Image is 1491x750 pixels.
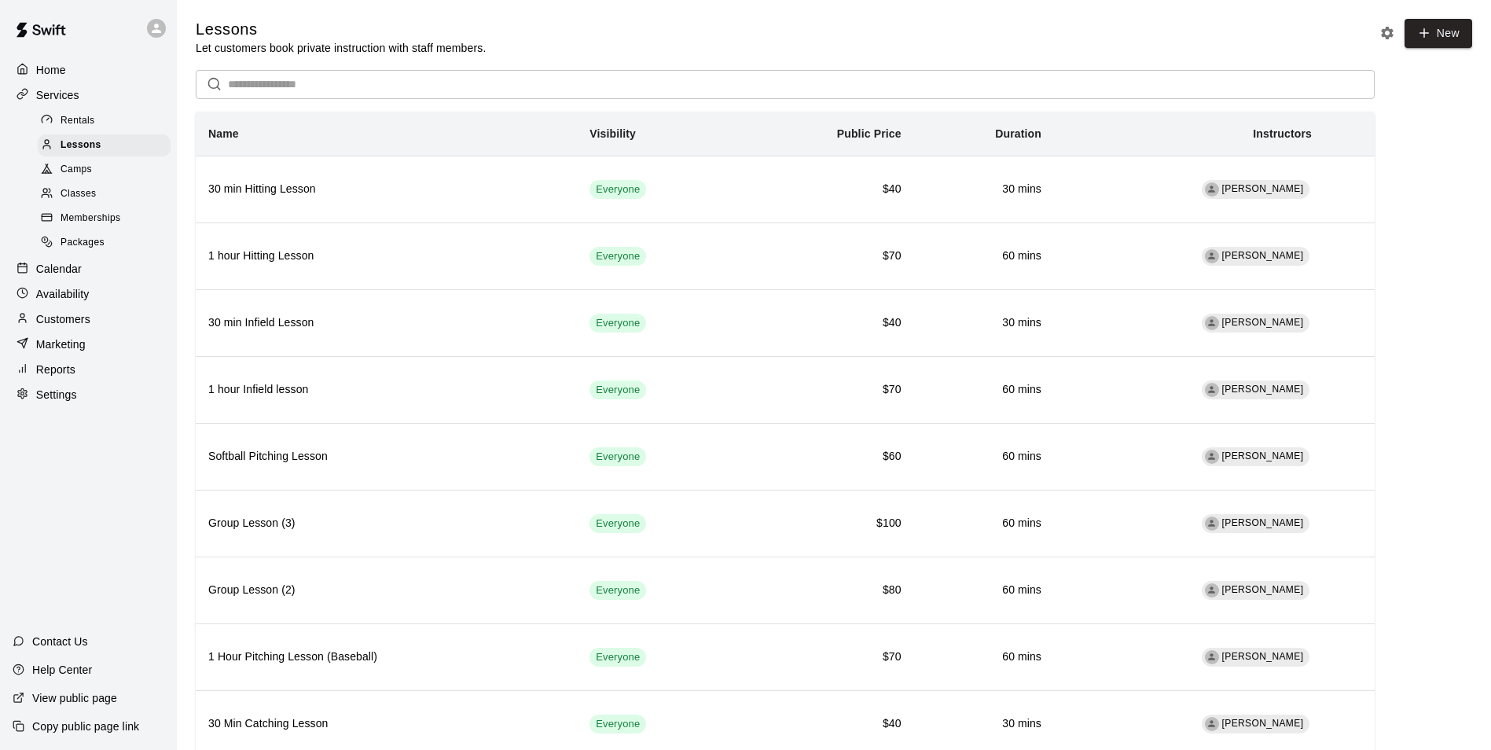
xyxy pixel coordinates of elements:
[589,314,646,333] div: This service is visible to all of your customers
[1205,450,1219,464] div: Chloe Bennett
[927,248,1041,265] h6: 60 mins
[208,381,564,399] h6: 1 hour Infield lesson
[589,517,646,531] span: Everyone
[36,387,77,403] p: Settings
[751,715,902,733] h6: $40
[927,715,1041,733] h6: 30 mins
[1253,127,1312,140] b: Instructors
[208,448,564,465] h6: Softball Pitching Lesson
[196,40,486,56] p: Let customers book private instruction with staff members.
[13,307,164,331] a: Customers
[36,286,90,302] p: Availability
[1205,316,1219,330] div: Matthew Burns
[38,110,171,132] div: Rentals
[927,582,1041,599] h6: 60 mins
[38,182,177,207] a: Classes
[208,582,564,599] h6: Group Lesson (2)
[1222,250,1304,261] span: [PERSON_NAME]
[13,333,164,356] a: Marketing
[61,211,120,226] span: Memberships
[1205,383,1219,397] div: Matthew Burns
[61,113,95,129] span: Rentals
[38,108,177,133] a: Rentals
[61,235,105,251] span: Packages
[32,690,117,706] p: View public page
[61,138,101,153] span: Lessons
[1222,718,1304,729] span: [PERSON_NAME]
[751,515,902,532] h6: $100
[38,134,171,156] div: Lessons
[32,719,139,734] p: Copy public page link
[208,649,564,666] h6: 1 Hour Pitching Lesson (Baseball)
[61,162,92,178] span: Camps
[36,261,82,277] p: Calendar
[13,358,164,381] a: Reports
[1205,182,1219,197] div: Matthew Burns
[38,231,177,256] a: Packages
[36,87,79,103] p: Services
[36,62,66,78] p: Home
[589,180,646,199] div: This service is visible to all of your customers
[196,19,486,40] h5: Lessons
[13,383,164,406] a: Settings
[1222,317,1304,328] span: [PERSON_NAME]
[32,662,92,678] p: Help Center
[1205,717,1219,731] div: Matthew Burns
[1205,249,1219,263] div: Matthew Burns
[995,127,1041,140] b: Duration
[589,383,646,398] span: Everyone
[589,447,646,466] div: This service is visible to all of your customers
[13,282,164,306] a: Availability
[13,83,164,107] div: Services
[751,248,902,265] h6: $70
[1222,651,1304,662] span: [PERSON_NAME]
[1375,21,1399,45] button: Lesson settings
[751,381,902,399] h6: $70
[1222,183,1304,194] span: [PERSON_NAME]
[927,314,1041,332] h6: 30 mins
[589,715,646,733] div: This service is visible to all of your customers
[13,58,164,82] a: Home
[589,249,646,264] span: Everyone
[589,182,646,197] span: Everyone
[589,514,646,533] div: This service is visible to all of your customers
[1222,584,1304,595] span: [PERSON_NAME]
[751,582,902,599] h6: $80
[589,381,646,399] div: This service is visible to all of your customers
[1205,583,1219,597] div: Matthew Burns
[751,448,902,465] h6: $60
[589,717,646,732] span: Everyone
[751,181,902,198] h6: $40
[1222,384,1304,395] span: [PERSON_NAME]
[589,648,646,667] div: This service is visible to all of your customers
[927,649,1041,666] h6: 60 mins
[38,232,171,254] div: Packages
[751,649,902,666] h6: $70
[927,181,1041,198] h6: 30 mins
[208,127,239,140] b: Name
[36,336,86,352] p: Marketing
[837,127,902,140] b: Public Price
[61,186,96,202] span: Classes
[589,650,646,665] span: Everyone
[38,183,171,205] div: Classes
[751,314,902,332] h6: $40
[927,515,1041,532] h6: 60 mins
[589,127,636,140] b: Visibility
[1205,650,1219,664] div: Matthew Burns
[38,133,177,157] a: Lessons
[38,207,177,231] a: Memberships
[208,181,564,198] h6: 30 min Hitting Lesson
[208,314,564,332] h6: 30 min Infield Lesson
[927,448,1041,465] h6: 60 mins
[589,583,646,598] span: Everyone
[36,362,75,377] p: Reports
[589,247,646,266] div: This service is visible to all of your customers
[38,158,177,182] a: Camps
[1205,517,1219,531] div: Matthew Burns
